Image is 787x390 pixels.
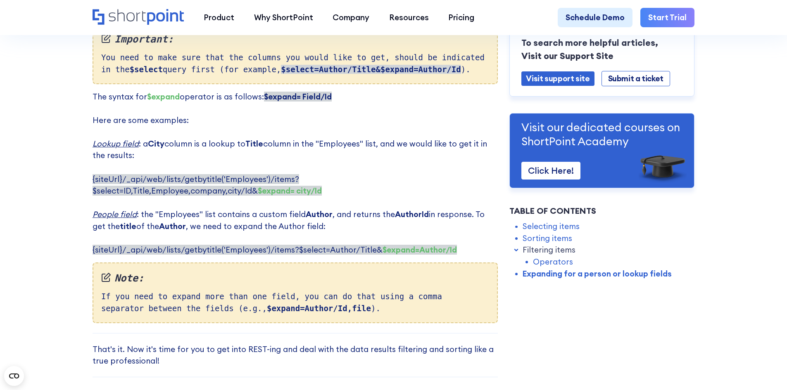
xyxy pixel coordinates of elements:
a: Pricing [439,8,485,28]
strong: $expand=Author/Id,file [267,304,371,313]
strong: $expand= Field/Id ‍ [264,92,332,102]
div: You need to make sure that the columns you would like to get, should be indicated in the query fi... [93,24,498,84]
a: Start Trial [640,8,694,28]
a: Schedule Demo [558,8,632,28]
button: Open CMP widget [4,366,24,386]
em: People field [93,209,137,219]
p: Visit our dedicated courses on ShortPoint Academy [521,120,682,148]
strong: AuthorId [395,209,429,219]
a: Home [93,9,184,26]
a: Company [323,8,379,28]
strong: Title [245,139,263,149]
strong: title [120,221,136,231]
a: Operators [533,256,573,268]
div: Widget de chat [746,350,787,390]
a: Sorting items [523,232,572,244]
a: Why ShortPoint [244,8,323,28]
span: {siteUrl}/_api/web/lists/getbytitle('Employees')/items?$select=ID,Title,Employee,company,city/Id& [93,174,322,196]
strong: City [148,139,164,149]
div: Company [333,12,369,24]
a: Filtering items [523,244,575,256]
em: Important: [101,32,489,47]
a: Visit support site [521,71,594,85]
a: Resources [379,8,439,28]
strong: $select [130,65,163,74]
a: Click Here! [521,161,580,179]
strong: Author [306,209,333,219]
strong: $expand= city/Id [258,186,322,196]
a: Submit a ticket [602,71,670,86]
div: Why ShortPoint [254,12,313,24]
strong: $expand=Author/Id [383,245,457,255]
div: Product [204,12,234,24]
div: Pricing [448,12,474,24]
div: Resources [389,12,429,24]
div: If you need to expand more than one field, you can do that using a comma separator between the fi... [93,262,498,323]
strong: Author [159,221,186,231]
p: That's it. Now it's time for you to get into REST-ing and deal with the data results filtering an... [93,343,498,367]
strong: $expand [147,92,180,102]
span: {siteUrl}/_api/web/lists/getbytitle('Employees')/items?$select=Author/Title& [93,245,457,255]
p: The syntax for operator is as follows: Here are some examples: ‍ : a column is a lookup to column... [93,91,498,256]
a: Product [194,8,244,28]
a: Selecting items [523,220,580,232]
div: Table of Contents [509,205,694,217]
em: Lookup field [93,139,139,149]
iframe: Chat Widget [746,350,787,390]
em: Note: [101,271,489,286]
p: To search more helpful articles, Visit our Support Site [521,36,682,62]
strong: $select=Author/Title&$expand=Author/Id [281,65,461,74]
a: Expanding for a person or lookup fields [523,267,672,279]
